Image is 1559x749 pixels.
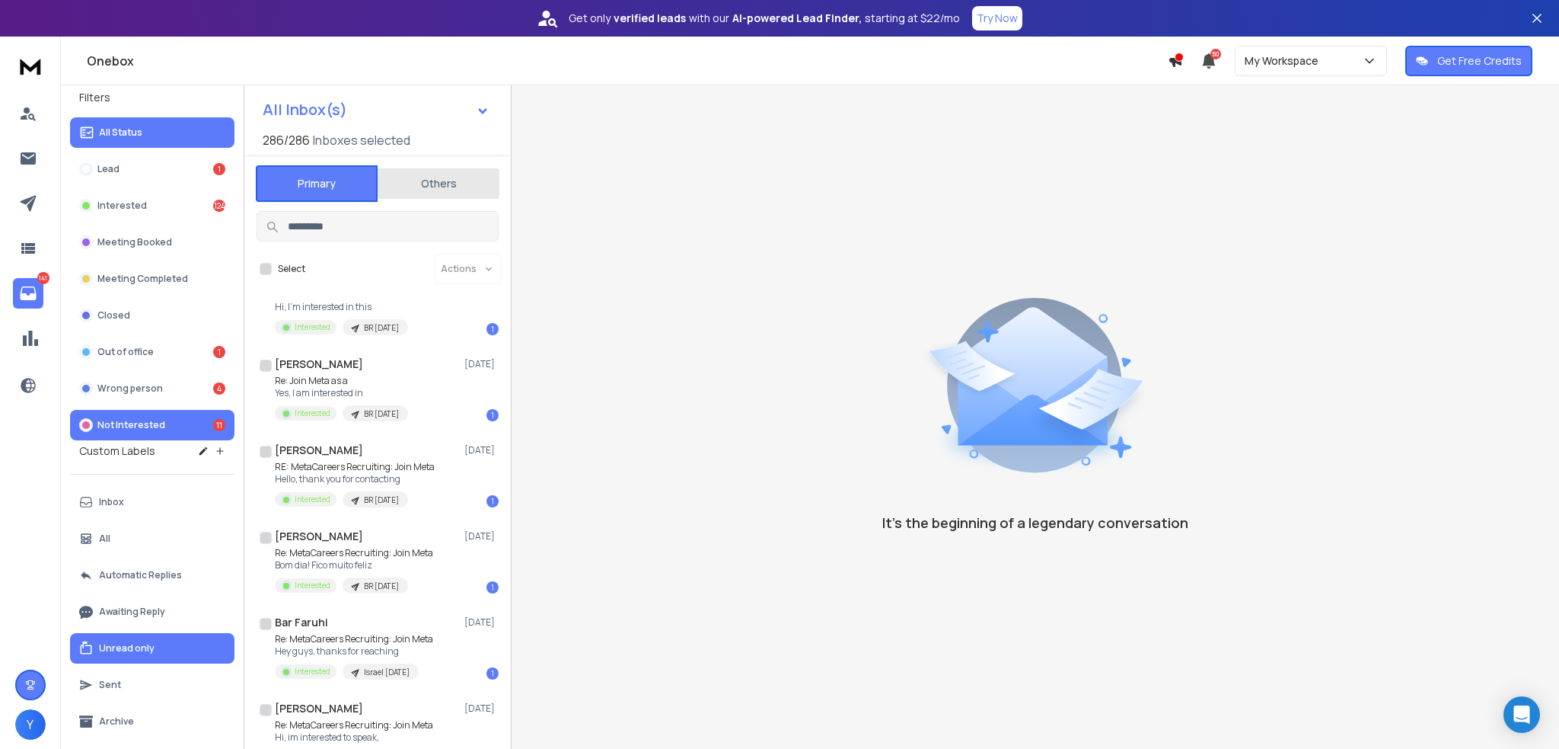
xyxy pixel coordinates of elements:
[275,443,363,458] h1: [PERSON_NAME]
[464,444,499,456] p: [DATE]
[464,703,499,715] p: [DATE]
[99,569,182,581] p: Automatic Replies
[364,495,399,506] p: BR [DATE]
[70,523,234,554] button: All
[70,264,234,294] button: Meeting Completed
[70,227,234,258] button: Meeting Booked
[275,375,408,387] p: Re: Join Meta as a
[99,715,134,728] p: Archive
[70,190,234,221] button: Interested124
[295,494,330,505] p: Interested
[1245,53,1325,69] p: My Workspace
[97,309,130,322] p: Closed
[15,709,46,740] button: Y
[70,154,234,184] button: Lead1
[250,94,502,125] button: All Inbox(s)
[882,512,1188,533] p: It’s the beginning of a legendary conversation
[213,419,225,431] div: 11
[313,131,410,149] h3: Inboxes selected
[1503,696,1540,733] div: Open Intercom Messenger
[275,529,363,544] h1: [PERSON_NAME]
[70,117,234,148] button: All Status
[70,373,234,404] button: Wrong person4
[275,645,433,658] p: Hey guys, thanks for reaching
[486,495,499,507] div: 1
[464,358,499,370] p: [DATE]
[364,667,410,678] p: Israel [DATE]
[87,52,1168,70] h1: Onebox
[97,419,165,431] p: Not Interested
[1405,46,1532,76] button: Get Free Credits
[486,667,499,680] div: 1
[977,11,1018,26] p: Try Now
[99,679,121,691] p: Sent
[295,408,330,419] p: Interested
[213,346,225,358] div: 1
[275,701,363,716] h1: [PERSON_NAME]
[364,581,399,592] p: BR [DATE]
[70,337,234,367] button: Out of office1
[97,273,188,285] p: Meeting Completed
[99,606,165,618] p: Awaiting Reply
[275,615,328,630] h1: Bar Faruhi
[278,263,305,275] label: Select
[614,11,686,26] strong: verified leads
[364,408,399,420] p: BR [DATE]
[732,11,862,26] strong: AI-powered Lead Finder,
[97,346,154,358] p: Out of office
[275,719,433,731] p: Re: MetaCareers Recruiting: Join Meta
[464,530,499,543] p: [DATE]
[275,731,433,744] p: Hi, im interested to speak,
[70,300,234,331] button: Closed
[99,642,155,655] p: Unread only
[70,597,234,627] button: Awaiting Reply
[364,322,399,334] p: BR [DATE]
[464,616,499,629] p: [DATE]
[97,383,163,395] p: Wrong person
[275,633,433,645] p: Re: MetaCareers Recruiting: Join Meta
[275,301,408,313] p: Hi, I’m interested in this
[97,236,172,248] p: Meeting Booked
[97,163,120,175] p: Lead
[213,200,225,212] div: 124
[213,383,225,395] div: 4
[37,272,49,284] p: 141
[1210,49,1221,59] span: 50
[275,547,433,559] p: Re: MetaCareers Recruiting: Join Meta
[972,6,1022,30] button: Try Now
[486,581,499,594] div: 1
[70,410,234,440] button: Not Interested11
[275,461,435,473] p: RE: MetaCareers Recruiting: Join Meta
[70,706,234,737] button: Archive
[295,580,330,591] p: Interested
[70,560,234,591] button: Automatic Replies
[275,387,408,399] p: Yes, I am interested in
[256,165,378,202] button: Primary
[295,666,330,677] p: Interested
[99,496,124,508] p: Inbox
[70,670,234,700] button: Sent
[70,487,234,517] button: Inbox
[1437,53,1522,69] p: Get Free Credits
[213,163,225,175] div: 1
[263,131,310,149] span: 286 / 286
[99,533,110,545] p: All
[97,200,147,212] p: Interested
[70,633,234,664] button: Unread only
[99,126,142,139] p: All Status
[378,167,499,200] button: Others
[569,11,960,26] p: Get only with our starting at $22/mo
[486,409,499,421] div: 1
[263,102,347,117] h1: All Inbox(s)
[70,87,234,108] h3: Filters
[15,52,46,80] img: logo
[275,559,433,571] p: Bom dia! Fico muito feliz
[275,473,435,485] p: Hello, thank you for contacting
[79,443,155,459] h3: Custom Labels
[275,357,363,372] h1: [PERSON_NAME]
[486,323,499,335] div: 1
[295,322,330,333] p: Interested
[13,278,43,309] a: 141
